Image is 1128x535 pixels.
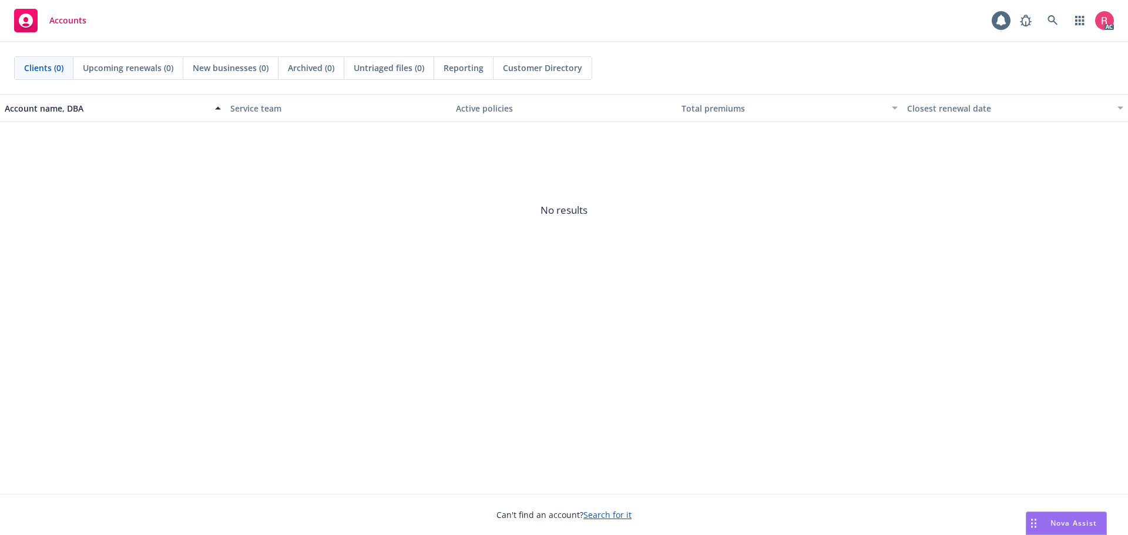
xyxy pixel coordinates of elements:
button: Service team [226,94,451,122]
a: Search for it [583,509,632,520]
span: Clients (0) [24,62,63,74]
span: Upcoming renewals (0) [83,62,173,74]
span: Nova Assist [1050,518,1097,528]
div: Closest renewal date [907,102,1110,115]
span: Reporting [444,62,484,74]
div: Total premiums [681,102,885,115]
button: Nova Assist [1026,512,1107,535]
button: Total premiums [677,94,902,122]
a: Report a Bug [1014,9,1038,32]
span: Accounts [49,16,86,25]
span: Archived (0) [288,62,334,74]
span: Untriaged files (0) [354,62,424,74]
button: Closest renewal date [902,94,1128,122]
div: Service team [230,102,446,115]
div: Account name, DBA [5,102,208,115]
button: Active policies [451,94,677,122]
a: Switch app [1068,9,1092,32]
span: Customer Directory [503,62,582,74]
a: Accounts [9,4,91,37]
span: New businesses (0) [193,62,268,74]
img: photo [1095,11,1114,30]
div: Drag to move [1026,512,1041,534]
div: Active policies [456,102,672,115]
span: Can't find an account? [496,509,632,521]
a: Search [1041,9,1065,32]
